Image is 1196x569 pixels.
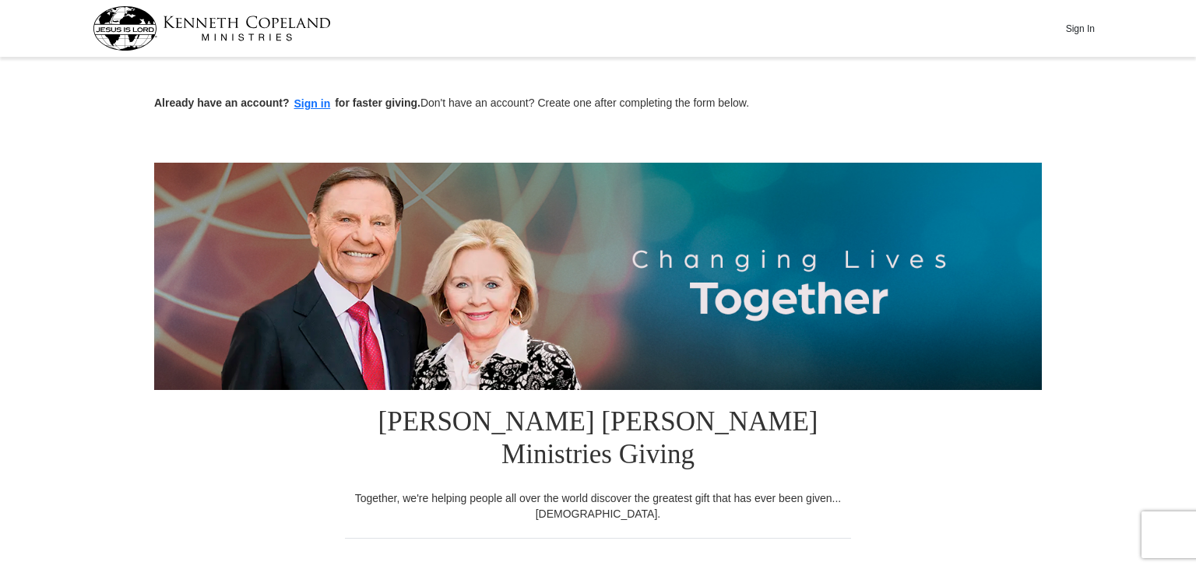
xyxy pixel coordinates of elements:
button: Sign In [1057,16,1103,40]
button: Sign in [290,95,336,113]
p: Don't have an account? Create one after completing the form below. [154,95,1042,113]
div: Together, we're helping people all over the world discover the greatest gift that has ever been g... [345,490,851,522]
img: kcm-header-logo.svg [93,6,331,51]
h1: [PERSON_NAME] [PERSON_NAME] Ministries Giving [345,390,851,490]
strong: Already have an account? for faster giving. [154,97,420,109]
